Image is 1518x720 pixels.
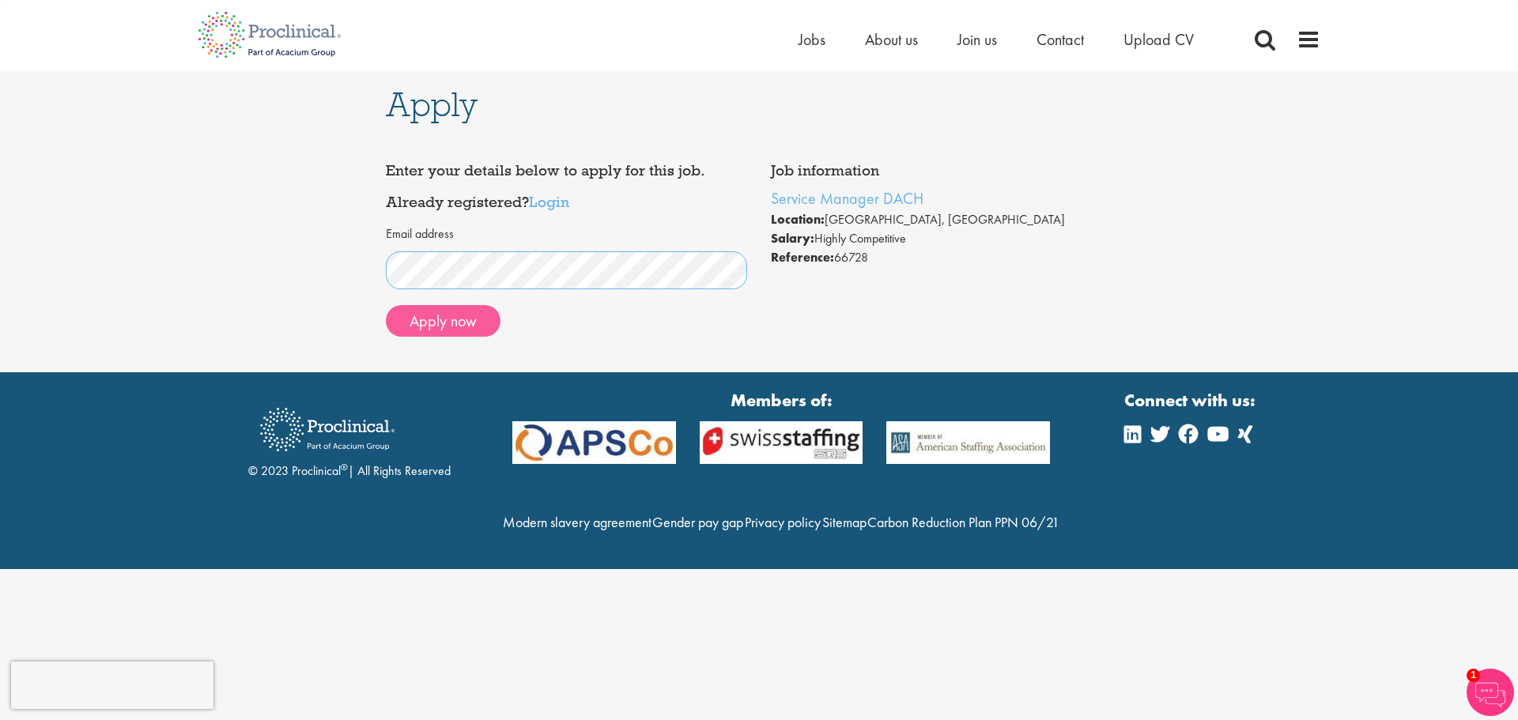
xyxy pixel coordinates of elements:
a: Gender pay gap [652,513,743,531]
h4: Job information [771,163,1133,179]
strong: Location: [771,211,825,228]
a: Privacy policy [745,513,821,531]
a: Service Manager DACH [771,188,923,209]
li: [GEOGRAPHIC_DATA], [GEOGRAPHIC_DATA] [771,210,1133,229]
h4: Enter your details below to apply for this job. Already registered? [386,163,748,209]
a: Modern slavery agreement [503,513,651,531]
div: © 2023 Proclinical | All Rights Reserved [248,396,451,481]
img: APSCo [500,421,688,465]
a: Join us [957,29,997,50]
a: Upload CV [1123,29,1194,50]
sup: ® [341,461,348,473]
a: Sitemap [822,513,867,531]
label: Email address [386,225,454,243]
a: About us [865,29,918,50]
li: Highly Competitive [771,229,1133,248]
span: Apply [386,83,478,126]
a: Carbon Reduction Plan PPN 06/21 [867,513,1059,531]
iframe: reCAPTCHA [11,662,213,709]
span: 1 [1467,669,1480,682]
img: APSCo [874,421,1062,465]
li: 66728 [771,248,1133,267]
img: APSCo [688,421,875,465]
strong: Connect with us: [1124,388,1259,413]
button: Apply now [386,305,500,337]
img: Chatbot [1467,669,1514,716]
a: Jobs [799,29,825,50]
a: Contact [1037,29,1084,50]
a: Login [529,192,569,211]
strong: Reference: [771,249,834,266]
strong: Members of: [512,388,1050,413]
img: Proclinical Recruitment [248,397,406,462]
strong: Salary: [771,230,814,247]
